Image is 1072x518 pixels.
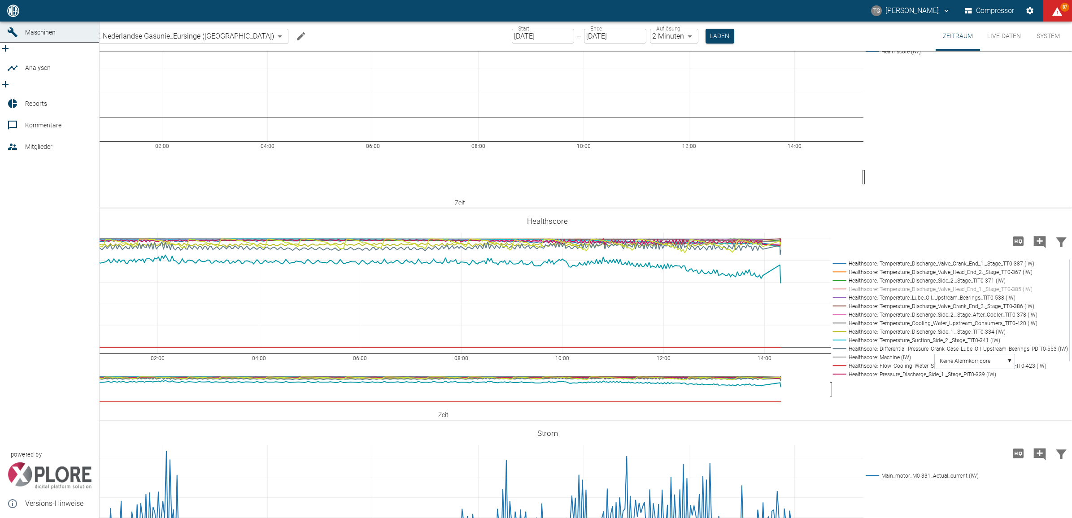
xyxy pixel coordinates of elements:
span: 909000886_ N.V. Nederlandse Gasunie_Eursinge ([GEOGRAPHIC_DATA]) [48,31,274,41]
button: Laden [706,29,734,44]
img: logo [6,4,20,17]
text: Keine Alarmkorridore [940,358,990,364]
button: Compressor [963,3,1016,19]
button: Einstellungen [1022,3,1038,19]
button: Daten filtern [1050,442,1072,465]
a: 909000886_ N.V. Nederlandse Gasunie_Eursinge ([GEOGRAPHIC_DATA]) [33,31,274,42]
button: thomas.gregoir@neuman-esser.com [870,3,952,19]
span: Mitglieder [25,143,52,150]
button: Kommentar hinzufügen [1029,442,1050,465]
span: Versions-Hinweise [25,498,92,509]
span: powered by [11,450,42,459]
div: TG [871,5,882,16]
label: Start [518,25,529,32]
span: Hohe Auflösung [1007,236,1029,245]
span: Kommentare [25,122,61,129]
button: System [1028,22,1068,51]
button: Live-Daten [980,22,1028,51]
button: Zeitraum [936,22,980,51]
div: 2 Minuten [650,29,698,44]
button: Daten filtern [1050,230,1072,253]
input: DD.MM.YYYY [512,29,574,44]
button: Kommentar hinzufügen [1029,230,1050,253]
label: Auflösung [656,25,680,32]
button: Machine bearbeiten [292,27,310,45]
img: Xplore Logo [7,462,92,489]
label: Ende [590,25,602,32]
span: Maschinen [25,29,56,36]
span: 87 [1060,3,1069,12]
p: – [577,31,581,41]
span: Analysen [25,64,51,71]
span: Reports [25,100,47,107]
input: DD.MM.YYYY [584,29,646,44]
span: Hohe Auflösung [1007,448,1029,457]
